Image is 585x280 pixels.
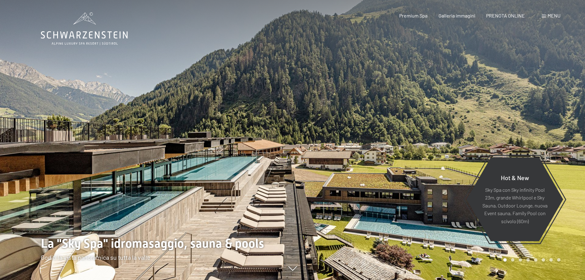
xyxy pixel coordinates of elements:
div: Carousel Page 6 [542,258,545,262]
div: Carousel Page 1 (Current Slide) [503,258,507,262]
div: Carousel Page 5 [534,258,537,262]
a: Hot & New Sky Spa con Sky infinity Pool 23m, grande Whirlpool e Sky Sauna, Outdoor Lounge, nuova ... [466,157,564,242]
a: PRENOTA ONLINE [486,13,525,18]
div: Carousel Page 7 [549,258,553,262]
div: Carousel Pagination [501,258,560,262]
a: Galleria immagini [439,13,475,18]
div: Carousel Page 3 [519,258,522,262]
span: Hot & New [501,174,529,181]
a: Premium Spa [399,13,427,18]
div: Carousel Page 4 [526,258,530,262]
div: Carousel Page 2 [511,258,514,262]
span: Menu [548,13,560,18]
div: Carousel Page 8 [557,258,560,262]
p: Sky Spa con Sky infinity Pool 23m, grande Whirlpool e Sky Sauna, Outdoor Lounge, nuova Event saun... [482,186,548,225]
